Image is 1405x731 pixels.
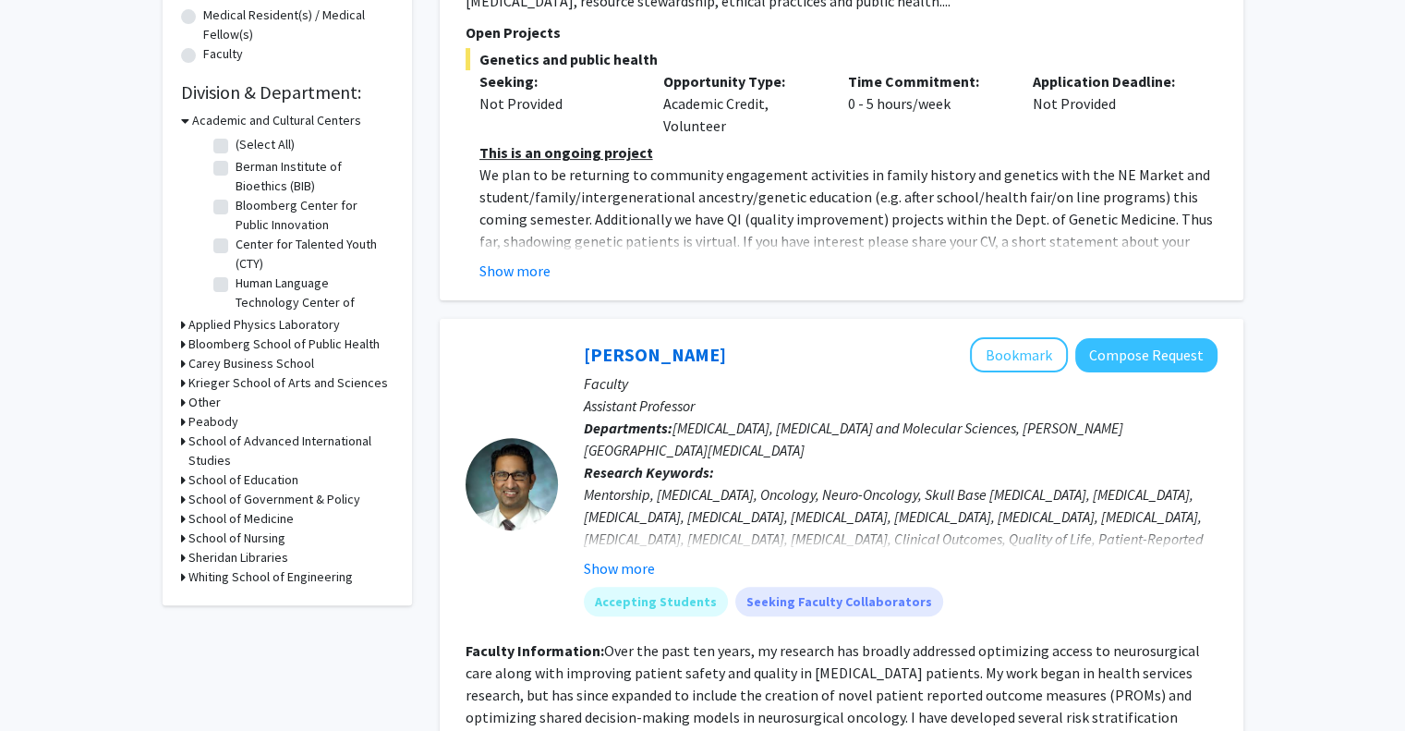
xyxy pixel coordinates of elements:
h3: School of Advanced International Studies [188,432,394,470]
button: Add Raj Mukherjee to Bookmarks [970,337,1068,372]
iframe: Chat [14,648,79,717]
h3: Krieger School of Arts and Sciences [188,373,388,393]
span: [MEDICAL_DATA], [MEDICAL_DATA] and Molecular Sciences, [PERSON_NAME][GEOGRAPHIC_DATA][MEDICAL_DATA] [584,419,1123,459]
h3: Carey Business School [188,354,314,373]
h3: Whiting School of Engineering [188,567,353,587]
button: Compose Request to Raj Mukherjee [1075,338,1217,372]
b: Faculty Information: [466,641,604,660]
p: Seeking: [479,70,636,92]
h3: Applied Physics Laboratory [188,315,340,335]
label: Berman Institute of Bioethics (BIB) [236,157,389,196]
h2: Division & Department: [181,81,394,104]
p: Application Deadline: [1033,70,1190,92]
p: We plan to be returning to community engagement activities in family history and genetics with th... [479,164,1217,297]
a: [PERSON_NAME] [584,343,726,366]
h3: Bloomberg School of Public Health [188,335,380,354]
div: 0 - 5 hours/week [834,70,1019,137]
button: Show more [584,557,655,579]
div: Academic Credit, Volunteer [649,70,834,137]
span: Genetics and public health [466,48,1217,70]
p: Opportunity Type: [663,70,820,92]
mat-chip: Accepting Students [584,587,728,616]
label: Human Language Technology Center of Excellence (HLTCOE) [236,274,389,332]
h3: Other [188,393,221,412]
label: Medical Resident(s) / Medical Fellow(s) [203,6,394,44]
h3: School of Education [188,470,298,490]
label: Center for Talented Youth (CTY) [236,235,389,274]
div: Not Provided [479,92,636,115]
h3: School of Government & Policy [188,490,360,509]
h3: Peabody [188,412,238,432]
label: Bloomberg Center for Public Innovation [236,196,389,235]
p: Time Commitment: [848,70,1005,92]
h3: Academic and Cultural Centers [192,111,361,130]
p: Assistant Professor [584,395,1217,417]
b: Research Keywords: [584,463,714,481]
u: This is an ongoing project [479,143,653,162]
h3: Sheridan Libraries [188,548,288,567]
div: Mentorship, [MEDICAL_DATA], Oncology, Neuro-Oncology, Skull Base [MEDICAL_DATA], [MEDICAL_DATA], ... [584,483,1217,616]
h3: School of Nursing [188,529,285,548]
p: Faculty [584,372,1217,395]
h3: School of Medicine [188,509,294,529]
button: Show more [479,260,551,282]
b: Departments: [584,419,672,437]
p: Open Projects [466,21,1217,43]
label: Faculty [203,44,243,64]
div: Not Provided [1019,70,1204,137]
mat-chip: Seeking Faculty Collaborators [735,587,943,616]
label: (Select All) [236,135,295,154]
